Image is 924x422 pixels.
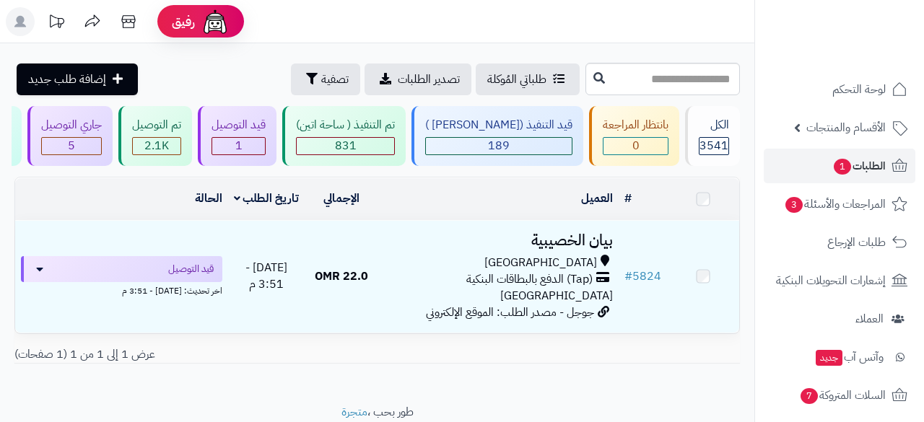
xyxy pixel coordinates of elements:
span: جوجل - مصدر الطلب: الموقع الإلكتروني [426,304,594,321]
span: قيد التوصيل [168,262,214,276]
a: الطلبات1 [764,149,915,183]
span: إضافة طلب جديد [28,71,106,88]
div: 5 [42,138,101,154]
a: تاريخ الطلب [234,190,300,207]
div: قيد التوصيل [212,117,266,133]
a: جاري التوصيل 5 [25,106,115,166]
div: تم التوصيل [132,117,181,133]
span: تصفية [321,71,349,88]
div: 1 [212,138,265,154]
a: لوحة التحكم [764,72,915,107]
a: المراجعات والأسئلة3 [764,187,915,221]
a: وآتس آبجديد [764,340,915,374]
span: (Tap) الدفع بالبطاقات البنكية [466,271,593,288]
span: 0 [632,137,640,154]
a: السلات المتروكة7 [764,378,915,413]
span: لوحة التحكم [832,79,886,100]
a: طلباتي المُوكلة [476,63,580,95]
span: 7 [801,388,818,404]
div: 189 [426,138,572,154]
span: [GEOGRAPHIC_DATA] [484,255,597,271]
a: #5824 [624,268,661,285]
a: إضافة طلب جديد [17,63,138,95]
span: العملاء [855,309,884,329]
a: تم التوصيل 2.1K [115,106,195,166]
span: 5 [68,137,75,154]
span: رفيق [172,13,195,30]
span: 3 [785,197,803,213]
span: طلباتي المُوكلة [487,71,546,88]
span: 831 [335,137,357,154]
span: 1 [834,159,851,175]
div: الكل [699,117,729,133]
span: المراجعات والأسئلة [784,194,886,214]
a: قيد التوصيل 1 [195,106,279,166]
div: 2065 [133,138,180,154]
a: الحالة [195,190,222,207]
a: قيد التنفيذ ([PERSON_NAME] ) 189 [409,106,586,166]
a: # [624,190,632,207]
span: [DATE] - 3:51 م [245,259,287,293]
div: 831 [297,138,394,154]
a: الكل3541 [682,106,743,166]
a: العملاء [764,302,915,336]
a: تصدير الطلبات [365,63,471,95]
span: [GEOGRAPHIC_DATA] [500,287,613,304]
span: 189 [488,137,510,154]
div: 0 [603,138,668,154]
span: 2.1K [144,137,169,154]
span: وآتس آب [814,347,884,367]
span: جديد [816,350,842,366]
span: # [624,268,632,285]
div: جاري التوصيل [41,117,102,133]
span: إشعارات التحويلات البنكية [776,271,886,291]
a: متجرة [341,403,367,421]
span: 22.0 OMR [315,268,368,285]
a: العميل [581,190,613,207]
h3: بيان الخصيبية [383,232,613,249]
span: 1 [235,137,243,154]
div: تم التنفيذ ( ساحة اتين) [296,117,395,133]
a: تحديثات المنصة [38,7,74,40]
div: اخر تحديث: [DATE] - 3:51 م [21,282,222,297]
img: ai-face.png [201,7,230,36]
a: بانتظار المراجعة 0 [586,106,682,166]
a: طلبات الإرجاع [764,225,915,260]
a: إشعارات التحويلات البنكية [764,263,915,298]
span: الطلبات [832,156,886,176]
span: طلبات الإرجاع [827,232,886,252]
div: قيد التنفيذ ([PERSON_NAME] ) [425,117,572,133]
a: الإجمالي [323,190,359,207]
span: تصدير الطلبات [398,71,460,88]
span: 3541 [699,137,728,154]
div: بانتظار المراجعة [603,117,668,133]
button: تصفية [291,63,360,95]
div: عرض 1 إلى 1 من 1 (1 صفحات) [4,346,378,363]
span: الأقسام والمنتجات [806,118,886,138]
a: تم التنفيذ ( ساحة اتين) 831 [279,106,409,166]
span: السلات المتروكة [799,385,886,405]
